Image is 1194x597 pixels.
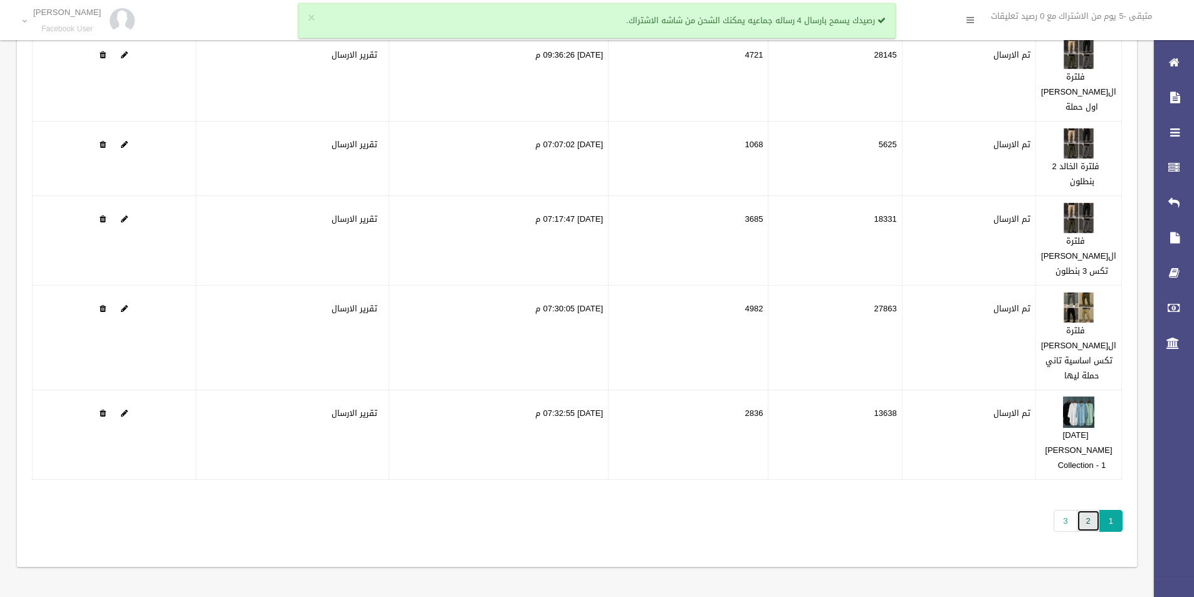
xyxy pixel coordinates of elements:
[1063,292,1094,323] img: 638949439597267833.jpg
[993,406,1030,421] label: تم الارسال
[1054,510,1077,532] a: 3
[389,286,609,390] td: [DATE] 07:30:05 م
[1063,38,1094,70] img: 638947786532257999.jpg
[121,301,128,316] a: Edit
[768,390,902,480] td: 13638
[1063,202,1094,234] img: 638949433026661783.jpg
[1077,510,1100,532] a: 2
[1063,405,1094,421] a: Edit
[1041,233,1116,279] a: فلترة ال[PERSON_NAME] تكس 3 بنطلون
[1052,158,1099,189] a: فلترة الخالد 2 بنطلون
[609,122,768,196] td: 1068
[993,137,1030,152] label: تم الارسال
[1063,137,1094,152] a: Edit
[33,24,101,34] small: Facebook User
[308,12,315,24] button: ×
[389,390,609,480] td: [DATE] 07:32:55 م
[993,48,1030,63] label: تم الارسال
[1063,211,1094,227] a: Edit
[389,31,609,122] td: [DATE] 09:36:26 م
[389,122,609,196] td: [DATE] 07:07:02 م
[1063,128,1094,159] img: 638949430397916500.jpg
[768,31,902,122] td: 28145
[1063,301,1094,316] a: Edit
[609,390,768,480] td: 2836
[609,196,768,286] td: 3685
[332,405,377,421] a: تقرير الارسال
[1063,397,1094,428] img: 638949440489767691.jpg
[389,196,609,286] td: [DATE] 07:17:47 م
[993,301,1030,316] label: تم الارسال
[332,137,377,152] a: تقرير الارسال
[121,405,128,421] a: Edit
[768,122,902,196] td: 5625
[121,211,128,227] a: Edit
[768,196,902,286] td: 18331
[332,47,377,63] a: تقرير الارسال
[33,8,101,17] p: [PERSON_NAME]
[121,47,128,63] a: Edit
[1099,510,1123,532] span: 1
[110,8,135,33] img: 84628273_176159830277856_972693363922829312_n.jpg
[332,301,377,316] a: تقرير الارسال
[993,212,1030,227] label: تم الارسال
[1041,323,1116,383] a: فلترة ال[PERSON_NAME] تكس اساسية تاني حملة ليها
[609,286,768,390] td: 4982
[1041,69,1116,115] a: فلترة ال[PERSON_NAME] اول حملة
[1045,427,1113,473] a: [DATE][PERSON_NAME] Collection - 1
[768,286,902,390] td: 27863
[609,31,768,122] td: 4721
[332,211,377,227] a: تقرير الارسال
[298,3,896,38] div: رصيدك يسمح بارسال 4 رساله جماعيه يمكنك الشحن من شاشه الاشتراك.
[121,137,128,152] a: Edit
[1063,47,1094,63] a: Edit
